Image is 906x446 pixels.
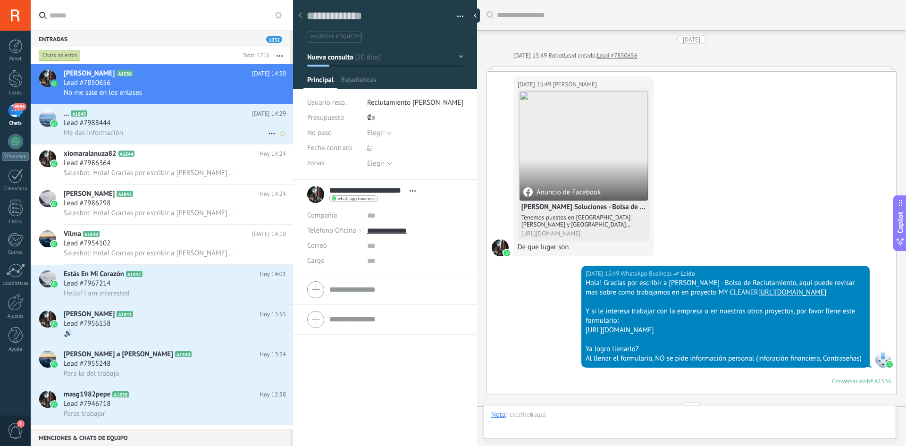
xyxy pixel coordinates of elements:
[564,51,597,60] div: Lead creado:
[341,76,377,89] span: Estadísticas
[31,385,293,425] a: avatariconmasg1982pepeA1838Hoy 12:58Lead #7946718Paras trabajar
[337,196,375,201] span: whatsapp business
[260,149,286,159] span: Hoy 14:24
[367,128,385,137] span: Elegir
[64,269,124,279] span: Estás En Mi Corazón
[2,90,29,96] div: Leads
[680,269,695,278] span: Leído
[518,243,650,252] div: De que lugar son
[2,346,29,353] div: Ayuda
[64,239,110,248] span: Lead #7954102
[31,305,293,345] a: avataricon[PERSON_NAME]A1841Hoy 13:55Lead #7956158🔊
[64,88,142,97] span: No me sale en los enlases
[492,239,509,256] span: Rosa Esmeralda Martínez M
[2,186,29,192] div: Calendario
[2,152,29,161] div: WhatsApp
[307,126,360,141] div: No paso
[2,313,29,320] div: Ajustes
[64,159,110,168] span: Lead #7986364
[2,280,29,286] div: Estadísticas
[503,250,510,256] img: waba.svg
[518,80,553,89] div: [DATE] 15:49
[307,241,327,250] span: Correo
[307,113,344,122] span: Presupuesto
[260,390,286,399] span: Hoy 12:58
[64,319,110,328] span: Lead #7956158
[117,191,133,197] span: A1843
[39,50,81,61] div: Chats abiertos
[586,326,654,335] a: [URL][DOMAIN_NAME]
[758,288,827,297] a: [URL][DOMAIN_NAME]
[31,429,290,446] div: Menciones & Chats de equipo
[2,56,29,62] div: Panel
[64,118,110,128] span: Lead #7988444
[64,168,234,177] span: Salesbot: Hola! Gracias por escribir a [PERSON_NAME] - Bolso de Reclutamiento, aqui puede revisar...
[31,64,293,104] a: avataricon[PERSON_NAME]A1536[DATE] 14:30Lead #7850656No me sale en los enlases
[586,307,865,326] div: Y si le interesa trabajar con la empresa o en nuestros otros proyectos, por favor llene este form...
[307,156,360,171] div: zonas
[2,219,29,225] div: Listas
[367,98,498,107] span: Reclutamiento [PERSON_NAME] Soluciones
[269,47,290,64] button: Más
[521,214,646,228] div: Tenemos puestos en [GEOGRAPHIC_DATA][PERSON_NAME] y [GEOGRAPHIC_DATA][PERSON_NAME] En Limpiezas [...
[683,35,700,44] div: [DATE]
[687,403,697,412] div: Hoy
[51,281,58,287] img: icon
[621,269,672,278] span: WhatsApp Business
[867,377,891,385] div: № A1536
[64,359,110,369] span: Lead #7955248
[586,278,865,297] div: Hola! Gracias por escribir a [PERSON_NAME] - Bolso de Reclutamiento, aqui puede revisar mas sobre...
[307,144,352,151] span: Fecha contrato
[31,345,293,385] a: avataricon[PERSON_NAME] a [PERSON_NAME]A1840Hoy 13:34Lead #7955248Para lo del trabajo
[31,104,293,144] a: avataricon...A1845[DATE] 14:29Lead #7988444Me das información
[310,34,361,40] span: #agregar etiquetas
[252,229,286,239] span: [DATE] 14:10
[64,189,115,199] span: [PERSON_NAME]
[553,80,597,89] span: Rosa Esmeralda Martínez M
[64,109,69,118] span: ...
[117,70,133,76] span: A1536
[64,350,173,359] span: [PERSON_NAME] a [PERSON_NAME]
[307,253,360,269] div: Cargo
[51,160,58,167] img: icon
[307,110,360,126] div: Presupuesto
[505,410,507,420] span: :
[239,51,269,60] div: Total: 1716
[51,241,58,247] img: icon
[523,187,601,197] div: Anuncio de Facebook
[307,208,360,223] div: Compañía
[886,361,893,368] img: waba.svg
[307,95,360,110] div: Usuario resp.
[367,126,392,141] button: Elegir
[2,120,29,126] div: Chats
[586,269,621,278] div: [DATE] 15:49
[64,279,110,288] span: Lead #7967214
[31,185,293,224] a: avataricon[PERSON_NAME]A1843Hoy 14:24Lead #7986298Salesbot: Hola! Gracias por escribir a [PERSON_...
[307,160,324,167] span: zonas
[64,78,110,88] span: Lead #7850656
[896,211,905,233] span: Copilot
[64,310,115,319] span: [PERSON_NAME]
[126,271,143,277] span: A1842
[260,189,286,199] span: Hoy 14:24
[307,76,334,89] span: Principal
[31,30,290,47] div: Entradas
[307,141,360,156] div: Fecha contrato
[64,399,110,409] span: Lead #7946718
[64,329,73,338] span: 🔊
[260,350,286,359] span: Hoy 13:34
[51,80,58,87] img: icon
[521,230,646,237] div: [URL][DOMAIN_NAME]
[64,369,119,378] span: Para lo del trabajo
[31,265,293,304] a: avatariconEstás En Mi CorazónA1842Hoy 14:01Lead #7967214Hello! I am interested
[513,51,549,60] div: [DATE] 15:49
[13,103,26,110] span: 999+
[307,226,356,235] span: Teléfono Oficina
[64,199,110,208] span: Lead #7986298
[64,209,234,218] span: Salesbot: Hola! Gracias por escribir a [PERSON_NAME] - Bolso de Reclutamiento, aqui puede revisar...
[51,321,58,328] img: icon
[175,351,192,357] span: A1840
[64,128,123,137] span: Me das información
[520,91,648,239] a: Anuncio de Facebook[PERSON_NAME] Soluciones - Bolsa de EmpleoTenemos puestos en [GEOGRAPHIC_DATA]...
[51,401,58,408] img: icon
